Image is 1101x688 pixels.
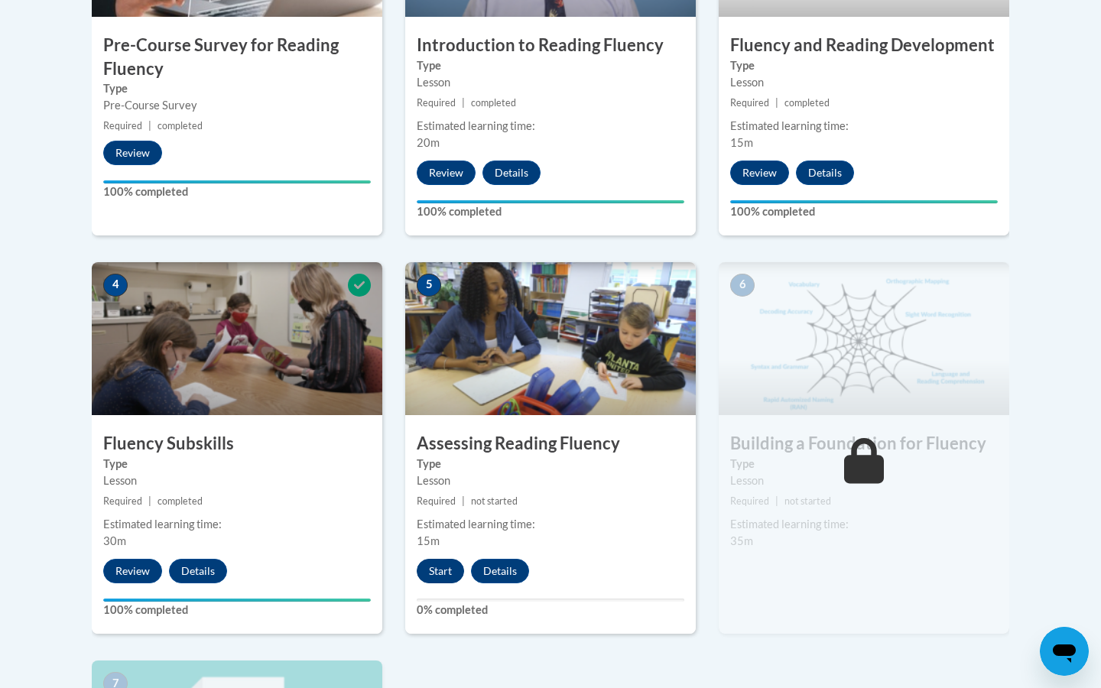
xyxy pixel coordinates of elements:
[103,559,162,583] button: Review
[417,161,476,185] button: Review
[103,183,371,200] label: 100% completed
[730,74,998,91] div: Lesson
[417,534,440,547] span: 15m
[103,180,371,183] div: Your progress
[730,97,769,109] span: Required
[92,432,382,456] h3: Fluency Subskills
[103,534,126,547] span: 30m
[417,200,684,203] div: Your progress
[784,97,830,109] span: completed
[730,200,998,203] div: Your progress
[471,97,516,109] span: completed
[103,141,162,165] button: Review
[482,161,541,185] button: Details
[417,472,684,489] div: Lesson
[417,495,456,507] span: Required
[730,136,753,149] span: 15m
[103,472,371,489] div: Lesson
[730,472,998,489] div: Lesson
[169,559,227,583] button: Details
[103,495,142,507] span: Required
[103,456,371,472] label: Type
[730,57,998,74] label: Type
[730,161,789,185] button: Review
[730,516,998,533] div: Estimated learning time:
[417,516,684,533] div: Estimated learning time:
[417,136,440,149] span: 20m
[417,559,464,583] button: Start
[730,118,998,135] div: Estimated learning time:
[103,120,142,131] span: Required
[775,495,778,507] span: |
[730,495,769,507] span: Required
[92,262,382,415] img: Course Image
[92,34,382,81] h3: Pre-Course Survey for Reading Fluency
[784,495,831,507] span: not started
[730,534,753,547] span: 35m
[158,495,203,507] span: completed
[719,262,1009,415] img: Course Image
[796,161,854,185] button: Details
[103,516,371,533] div: Estimated learning time:
[462,495,465,507] span: |
[103,602,371,618] label: 100% completed
[148,495,151,507] span: |
[103,97,371,114] div: Pre-Course Survey
[417,97,456,109] span: Required
[405,432,696,456] h3: Assessing Reading Fluency
[148,120,151,131] span: |
[417,74,684,91] div: Lesson
[730,274,755,297] span: 6
[103,599,371,602] div: Your progress
[1040,627,1089,676] iframe: Button to launch messaging window
[719,34,1009,57] h3: Fluency and Reading Development
[775,97,778,109] span: |
[405,262,696,415] img: Course Image
[730,456,998,472] label: Type
[471,495,518,507] span: not started
[719,432,1009,456] h3: Building a Foundation for Fluency
[417,602,684,618] label: 0% completed
[405,34,696,57] h3: Introduction to Reading Fluency
[471,559,529,583] button: Details
[417,274,441,297] span: 5
[462,97,465,109] span: |
[103,80,371,97] label: Type
[417,456,684,472] label: Type
[417,203,684,220] label: 100% completed
[417,118,684,135] div: Estimated learning time:
[158,120,203,131] span: completed
[417,57,684,74] label: Type
[103,274,128,297] span: 4
[730,203,998,220] label: 100% completed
